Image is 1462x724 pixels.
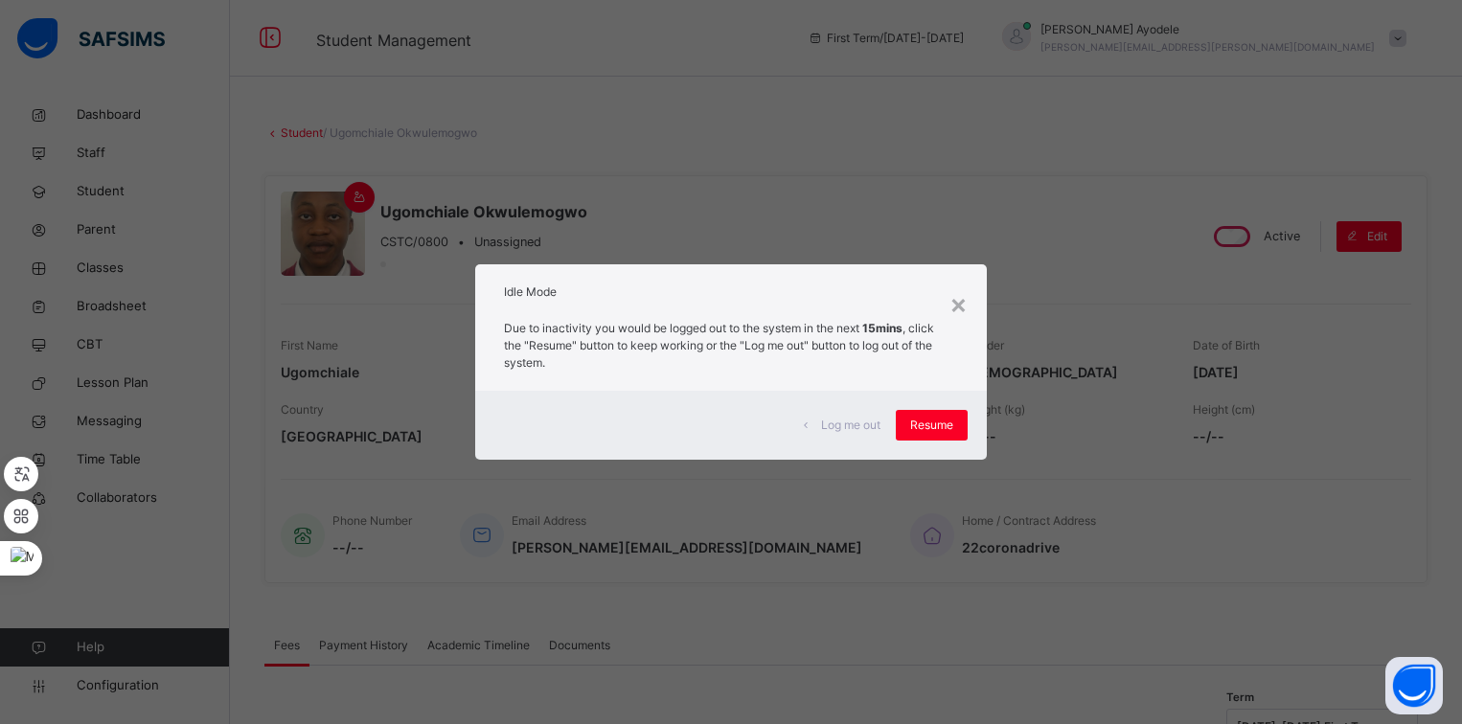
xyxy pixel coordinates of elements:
button: Open asap [1385,657,1443,714]
h2: Idle Mode [504,283,958,301]
span: Log me out [821,417,880,434]
p: Due to inactivity you would be logged out to the system in the next , click the "Resume" button t... [504,320,958,372]
span: Resume [910,417,953,434]
strong: 15mins [862,321,902,335]
div: × [949,283,968,324]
